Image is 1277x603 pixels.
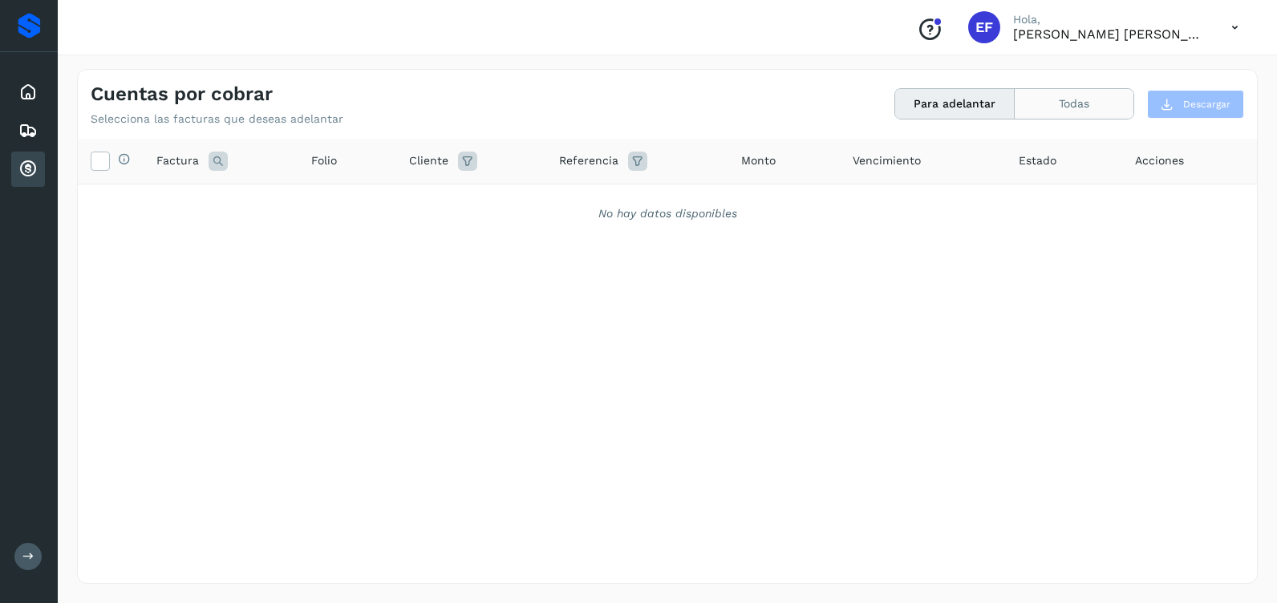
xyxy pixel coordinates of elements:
button: Todas [1015,89,1133,119]
p: Selecciona las facturas que deseas adelantar [91,112,343,126]
span: Acciones [1135,152,1184,169]
span: Descargar [1183,97,1230,111]
span: Estado [1019,152,1056,169]
button: Descargar [1147,90,1244,119]
span: Monto [741,152,776,169]
span: Referencia [559,152,618,169]
span: Cliente [409,152,448,169]
span: Folio [311,152,337,169]
p: Hola, [1013,13,1206,26]
div: Embarques [11,113,45,148]
div: No hay datos disponibles [99,205,1236,222]
span: Factura [156,152,199,169]
span: Vencimiento [853,152,921,169]
p: Efren Fernando Millan Quiroz [1013,26,1206,42]
div: Inicio [11,75,45,110]
div: Cuentas por cobrar [11,152,45,187]
h4: Cuentas por cobrar [91,83,273,106]
button: Para adelantar [895,89,1015,119]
